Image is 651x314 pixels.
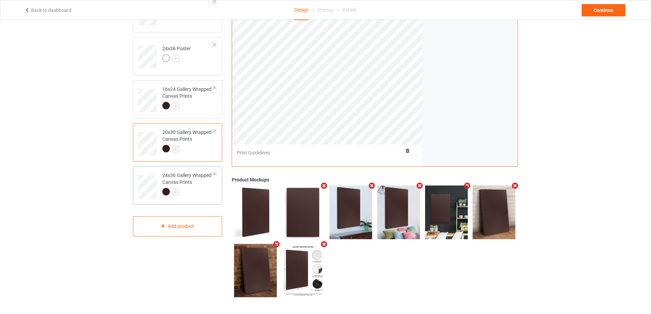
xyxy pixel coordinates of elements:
[234,186,277,239] img: regular.jpg
[232,176,518,183] div: Product Mockups
[415,182,424,189] i: Remove mockup
[282,186,324,239] img: regular.jpg
[320,241,328,248] i: Remove mockup
[318,0,333,19] div: Pricing
[377,186,420,239] img: regular.jpg
[162,129,213,152] div: 20x30 Gallery Wrapped Canvas Prints
[342,0,357,19] div: Details
[162,86,213,109] div: 16x24 Gallery Wrapped Canvas Prints
[172,102,179,110] img: svg+xml;base64,PD94bWwgdmVyc2lvbj0iMS4wIiBlbmNvZGluZz0iVVRGLTgiPz4KPHN2ZyB3aWR0aD0iMjJweCIgaGVpZ2...
[294,0,309,20] div: Design
[463,182,472,189] i: Remove mockup
[237,149,270,156] div: Print Guidelines
[272,241,281,248] i: Remove mockup
[425,186,468,239] img: regular.jpg
[133,166,222,205] div: 24x36 Gallery Wrapped Canvas Prints
[133,123,222,162] div: 20x30 Gallery Wrapped Canvas Prints
[473,186,515,239] img: regular.jpg
[282,244,324,297] img: regular.jpg
[172,188,179,196] img: svg+xml;base64,PD94bWwgdmVyc2lvbj0iMS4wIiBlbmNvZGluZz0iVVRGLTgiPz4KPHN2ZyB3aWR0aD0iMjJweCIgaGVpZ2...
[24,8,71,13] a: Back to dashboard
[172,55,179,62] img: svg+xml;base64,PD94bWwgdmVyc2lvbj0iMS4wIiBlbmNvZGluZz0iVVRGLTgiPz4KPHN2ZyB3aWR0aD0iMjJweCIgaGVpZ2...
[133,216,222,236] div: Add product
[329,186,372,239] img: regular.jpg
[582,4,625,16] div: Continue
[162,172,213,195] div: 24x36 Gallery Wrapped Canvas Prints
[133,80,222,119] div: 16x24 Gallery Wrapped Canvas Prints
[133,37,222,76] div: 24x36 Poster
[368,182,376,189] i: Remove mockup
[172,145,179,153] img: svg+xml;base64,PD94bWwgdmVyc2lvbj0iMS4wIiBlbmNvZGluZz0iVVRGLTgiPz4KPHN2ZyB3aWR0aD0iMjJweCIgaGVpZ2...
[234,244,277,297] img: regular.jpg
[320,182,328,189] i: Remove mockup
[511,182,519,189] i: Remove mockup
[162,45,191,62] div: 24x36 Poster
